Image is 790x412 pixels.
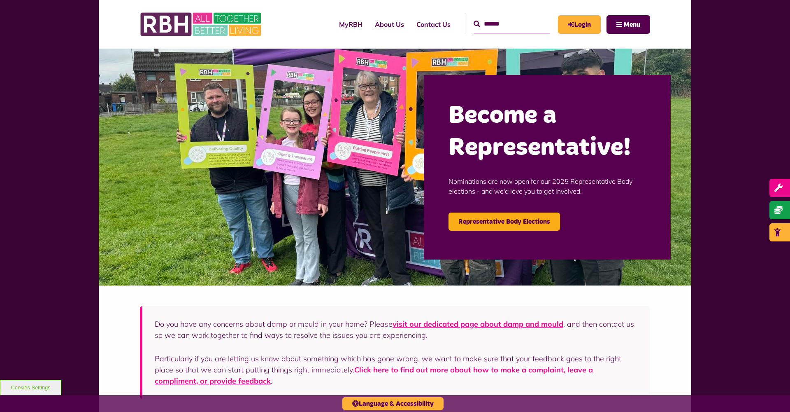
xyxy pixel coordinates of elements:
[753,375,790,412] iframe: Netcall Web Assistant for live chat
[155,365,593,386] a: Click here to find out more about how to make a complaint, leave a compliment, or provide feedback
[410,13,457,35] a: Contact Us
[155,353,638,386] p: Particularly if you are letting us know about something which has gone wrong, we want to make sur...
[448,164,646,208] p: Nominations are now open for our 2025 Representative Body elections - and we'd love you to get in...
[624,21,640,28] span: Menu
[342,397,444,410] button: Language & Accessibility
[448,100,646,164] h2: Become a Representative!
[448,213,560,231] a: Representative Body Elections
[606,15,650,34] button: Navigation
[99,49,691,286] img: Image (22)
[333,13,369,35] a: MyRBH
[369,13,410,35] a: About Us
[393,319,563,329] a: visit our dedicated page about damp and mould
[155,318,638,341] p: Do you have any concerns about damp or mould in your home? Please , and then contact us so we can...
[140,8,263,40] img: RBH
[558,15,601,34] a: MyRBH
